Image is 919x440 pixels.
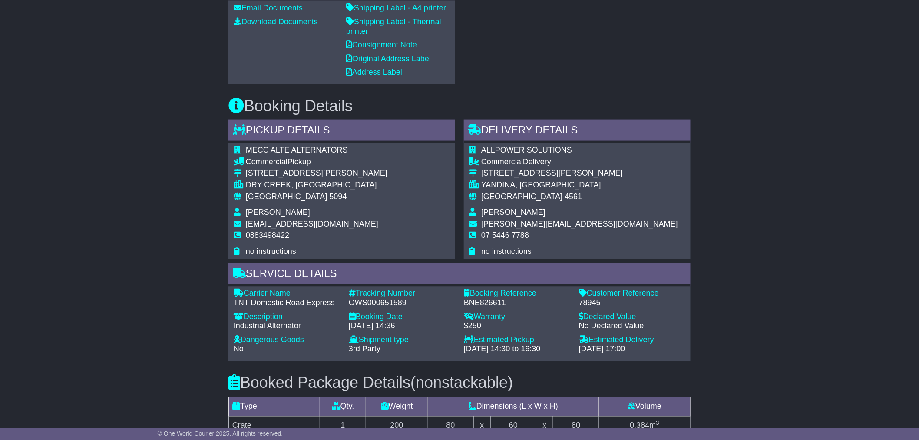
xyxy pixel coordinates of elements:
[481,169,678,178] div: [STREET_ADDRESS][PERSON_NAME]
[490,416,536,435] td: 60
[234,289,340,299] div: Carrier Name
[246,180,387,190] div: DRY CREEK, [GEOGRAPHIC_DATA]
[228,374,691,392] h3: Booked Package Details
[346,68,402,77] a: Address Label
[346,17,441,36] a: Shipping Label - Thermal printer
[464,299,570,308] div: BNE826611
[579,336,685,345] div: Estimated Delivery
[579,313,685,322] div: Declared Value
[428,416,473,435] td: 80
[579,322,685,331] div: No Declared Value
[481,157,523,166] span: Commercial
[234,299,340,308] div: TNT Domestic Road Express
[428,397,599,416] td: Dimensions (L x W x H)
[481,220,678,228] span: [PERSON_NAME][EMAIL_ADDRESS][DOMAIN_NAME]
[464,120,691,143] div: Delivery Details
[320,397,366,416] td: Qty.
[234,345,244,353] span: No
[473,416,490,435] td: x
[246,157,387,167] div: Pickup
[246,220,378,228] span: [EMAIL_ADDRESS][DOMAIN_NAME]
[234,322,340,331] div: Industrial Alternator
[246,208,310,217] span: [PERSON_NAME]
[464,345,570,354] div: [DATE] 14:30 to 16:30
[366,416,428,435] td: 200
[246,169,387,178] div: [STREET_ADDRESS][PERSON_NAME]
[599,416,691,435] td: m
[349,299,455,308] div: OWS000651589
[553,416,599,435] td: 80
[229,416,320,435] td: Crate
[349,336,455,345] div: Shipment type
[366,397,428,416] td: Weight
[579,289,685,299] div: Customer Reference
[158,430,283,437] span: © One World Courier 2025. All rights reserved.
[229,397,320,416] td: Type
[346,3,446,12] a: Shipping Label - A4 printer
[246,192,327,201] span: [GEOGRAPHIC_DATA]
[349,289,455,299] div: Tracking Number
[656,420,659,427] sup: 3
[599,397,691,416] td: Volume
[246,146,348,154] span: MECC ALTE ALTERNATORS
[228,120,455,143] div: Pickup Details
[481,146,572,154] span: ALLPOWER SOLUTIONS
[234,17,318,26] a: Download Documents
[464,289,570,299] div: Booking Reference
[234,336,340,345] div: Dangerous Goods
[464,322,570,331] div: $250
[320,416,366,435] td: 1
[481,231,529,240] span: 07 5446 7788
[246,247,296,256] span: no instructions
[234,313,340,322] div: Description
[228,263,691,287] div: Service Details
[246,231,289,240] span: 0883498422
[481,180,678,190] div: YANDINA, [GEOGRAPHIC_DATA]
[246,157,288,166] span: Commercial
[410,374,513,392] span: (nonstackable)
[346,40,417,49] a: Consignment Note
[481,192,562,201] span: [GEOGRAPHIC_DATA]
[349,345,380,353] span: 3rd Party
[536,416,553,435] td: x
[481,157,678,167] div: Delivery
[565,192,582,201] span: 4561
[464,313,570,322] div: Warranty
[481,247,532,256] span: no instructions
[630,421,649,430] span: 0.384
[464,336,570,345] div: Estimated Pickup
[349,322,455,331] div: [DATE] 14:36
[329,192,347,201] span: 5094
[579,345,685,354] div: [DATE] 17:00
[234,3,303,12] a: Email Documents
[481,208,545,217] span: [PERSON_NAME]
[346,54,431,63] a: Original Address Label
[579,299,685,308] div: 78945
[228,97,691,115] h3: Booking Details
[349,313,455,322] div: Booking Date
